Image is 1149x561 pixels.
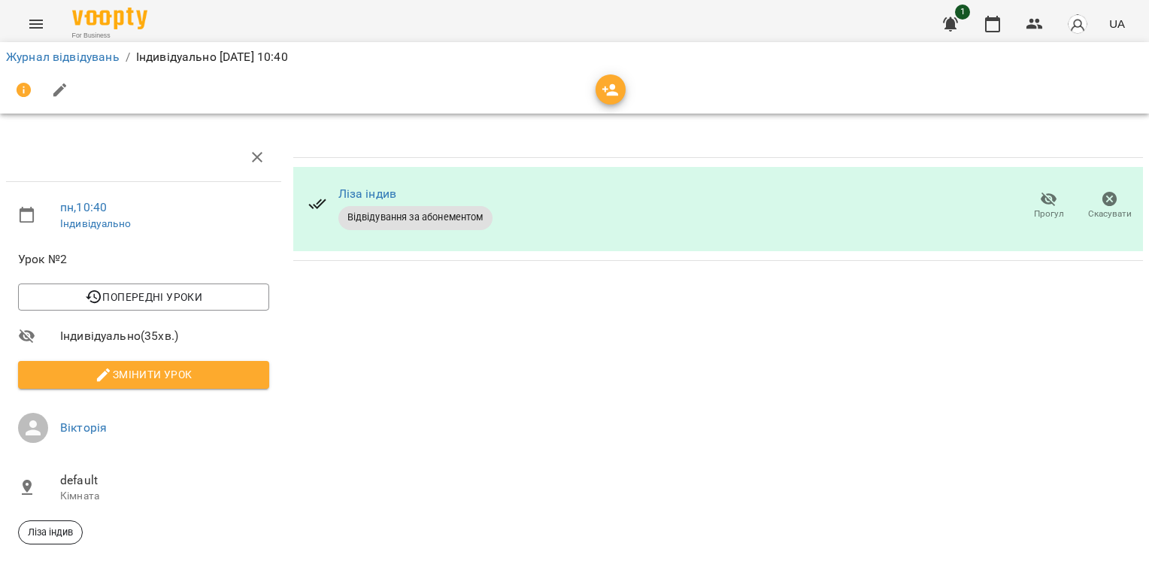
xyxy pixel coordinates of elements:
[72,31,147,41] span: For Business
[18,361,269,388] button: Змінити урок
[1103,10,1131,38] button: UA
[1018,185,1079,227] button: Прогул
[6,48,1143,66] nav: breadcrumb
[19,526,82,539] span: Ліза індив
[18,284,269,311] button: Попередні уроки
[6,50,120,64] a: Журнал відвідувань
[1067,14,1088,35] img: avatar_s.png
[18,520,83,544] div: Ліза індив
[30,365,257,384] span: Змінити урок
[18,250,269,268] span: Урок №2
[72,8,147,29] img: Voopty Logo
[1079,185,1140,227] button: Скасувати
[1034,208,1064,220] span: Прогул
[1088,208,1132,220] span: Скасувати
[60,420,107,435] a: Вікторія
[18,6,54,42] button: Menu
[338,211,493,224] span: Відвідування за абонементом
[338,186,396,201] a: Ліза індив
[60,489,269,504] p: Кімната
[60,327,269,345] span: Індивідуально ( 35 хв. )
[60,217,131,229] a: Індивідуально
[60,472,269,490] span: default
[136,48,288,66] p: Індивідуально [DATE] 10:40
[60,200,107,214] a: пн , 10:40
[1109,16,1125,32] span: UA
[955,5,970,20] span: 1
[126,48,130,66] li: /
[30,288,257,306] span: Попередні уроки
